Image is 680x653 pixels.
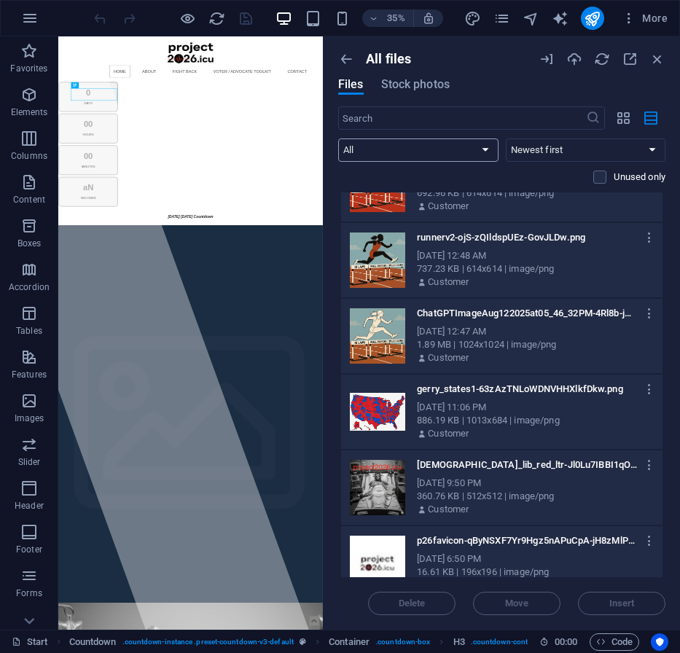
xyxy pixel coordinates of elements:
p: Footer [16,544,42,555]
div: 692.96 KB | 614x614 | image/png [417,187,651,200]
div: 16.61 KB | 196x196 | image/png [417,566,651,579]
p: Customer [428,200,469,213]
p: Tables [16,325,42,337]
span: 00 00 [555,633,577,651]
button: Usercentrics [651,633,668,651]
div: [DATE] 12:47 AM [417,325,651,338]
button: Click here to leave preview mode and continue editing [179,9,196,27]
i: Design (Ctrl+Alt+Y) [464,10,481,27]
div: [DATE] 6:50 PM [417,552,651,566]
span: Files [338,76,364,93]
i: On resize automatically adjust zoom level to fit chosen device. [422,12,435,25]
h6: 35% [384,9,407,27]
span: More [622,11,668,26]
p: Customer [428,503,469,516]
p: Elements [11,106,48,118]
p: gerry_states1-63zAzTNLoWDNVHHXlkfDkw.png [417,383,637,396]
i: AI Writer [552,10,568,27]
h6: Session time [539,633,578,651]
span: Click to select. Double-click to edit [453,633,465,651]
p: Features [12,369,47,380]
button: reload [208,9,225,27]
i: Maximize [622,51,638,67]
i: URL import [539,51,555,67]
i: Reload [594,51,610,67]
button: Code [590,633,639,651]
p: Customer [428,275,469,289]
div: [DATE] 9:50 PM [417,477,651,490]
p: p26favicon-qByNSXF7Yr9Hgz5nAPuCpA-jH8zMlPEndJiMAV3Up3TzA.png [417,534,637,547]
p: ChatGPTImageAug122025at05_46_32PM-4Rl8b-jwYaCJChcJnauxpA.png [417,307,637,320]
p: Content [13,194,45,206]
i: Upload [566,51,582,67]
i: Publish [584,10,601,27]
button: navigator [523,9,540,27]
button: publish [581,7,604,30]
i: Close [649,51,665,67]
p: Boxes [17,238,42,249]
i: Navigator [523,10,539,27]
button: text_generator [552,9,569,27]
span: Code [596,633,633,651]
span: Click to select. Double-click to edit [329,633,370,651]
button: design [464,9,482,27]
p: Unused only [614,171,665,184]
p: Columns [11,150,47,162]
span: . countdown-instance .preset-countdown-v3-default [122,633,294,651]
p: Favorites [10,63,47,74]
i: Pages (Ctrl+Alt+S) [493,10,510,27]
div: 886.19 KB | 1013x684 | image/png [417,414,651,427]
i: This element is a customizable preset [300,638,306,646]
p: Customer [428,351,469,364]
p: lady_lib_red_ltr-Jl0Lu7IBBI1qO12FZuPpsQ.png [417,458,637,472]
div: [DATE] 11:06 PM [417,401,651,414]
span: Stock photos [381,76,450,93]
button: More [616,7,673,30]
input: Search [338,106,586,130]
div: 360.76 KB | 512x512 | image/png [417,490,651,503]
p: Images [15,412,44,424]
p: runnerv2-ojS-zQIldspUEz-GovJLDw.png [417,231,637,244]
nav: breadcrumb [69,633,539,651]
span: Click to select. Double-click to edit [69,633,117,651]
div: 1.89 MB | 1024x1024 | image/png [417,338,651,351]
span: . countdown-content [471,633,539,651]
p: All files [366,51,411,67]
p: Customer [428,427,469,440]
p: Forms [16,587,42,599]
div: 737.23 KB | 614x614 | image/png [417,262,651,275]
span: : [565,636,567,647]
i: Show all folders [338,51,354,67]
p: Accordion [9,281,50,293]
button: pages [493,9,511,27]
p: Slider [18,456,41,468]
div: [DATE] 12:48 AM [417,249,651,262]
p: Header [15,500,44,512]
span: . countdown-box [375,633,430,651]
a: Click to cancel selection. Double-click to open Pages [12,633,48,651]
button: 35% [362,9,414,27]
i: Reload page [208,10,225,27]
